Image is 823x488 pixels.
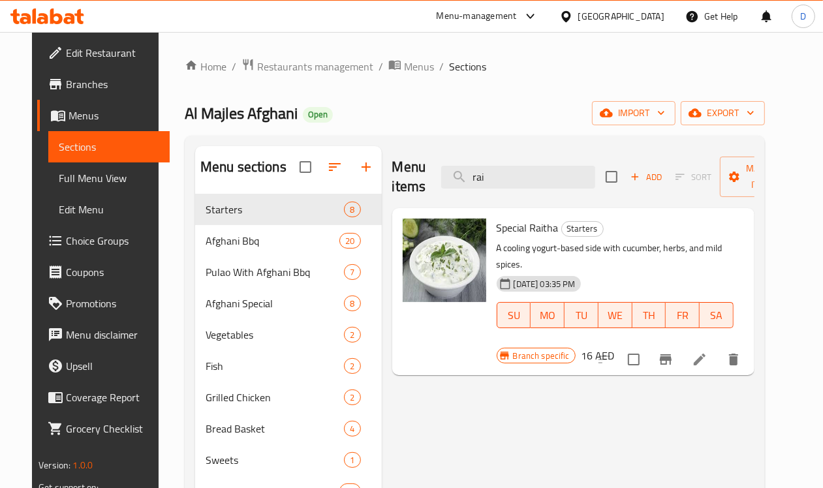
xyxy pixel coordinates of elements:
[185,99,298,128] span: Al Majles Afghani
[345,329,360,341] span: 2
[345,360,360,373] span: 2
[800,9,806,23] span: D
[581,346,614,365] h6: 16 AED
[578,9,664,23] div: [GEOGRAPHIC_DATA]
[185,59,226,74] a: Home
[345,266,360,279] span: 7
[195,413,382,444] div: Bread Basket4
[691,105,754,121] span: export
[37,225,170,256] a: Choice Groups
[344,389,360,405] div: items
[195,350,382,382] div: Fish2
[39,457,70,474] span: Version:
[345,423,360,435] span: 4
[531,302,565,328] button: MO
[66,389,159,405] span: Coverage Report
[638,306,661,325] span: TH
[37,69,170,100] a: Branches
[562,221,603,236] span: Starters
[195,194,382,225] div: Starters8
[437,8,517,24] div: Menu-management
[570,306,593,325] span: TU
[700,302,734,328] button: SA
[344,264,360,280] div: items
[37,413,170,444] a: Grocery Checklist
[650,344,681,375] button: Branch-specific-item
[37,256,170,288] a: Coupons
[66,233,159,249] span: Choice Groups
[344,327,360,343] div: items
[257,59,373,74] span: Restaurants management
[195,288,382,319] div: Afghani Special8
[345,204,360,216] span: 8
[339,233,360,249] div: items
[59,139,159,155] span: Sections
[66,358,159,374] span: Upsell
[604,306,627,325] span: WE
[392,157,426,196] h2: Menu items
[345,454,360,466] span: 1
[206,264,345,280] span: Pulao With Afghani Bbq
[620,346,647,373] span: Select to update
[497,302,531,328] button: SU
[206,327,345,343] div: Vegetables
[344,421,360,436] div: items
[206,233,339,249] span: Afghani Bbq
[379,59,383,74] li: /
[344,358,360,374] div: items
[303,107,333,123] div: Open
[195,444,382,476] div: Sweets1
[66,76,159,92] span: Branches
[66,296,159,311] span: Promotions
[59,202,159,217] span: Edit Menu
[200,157,287,177] h2: Menu sections
[48,131,170,162] a: Sections
[705,306,728,325] span: SA
[206,202,345,217] span: Starters
[666,302,700,328] button: FR
[48,162,170,194] a: Full Menu View
[439,59,444,74] li: /
[565,302,598,328] button: TU
[232,59,236,74] li: /
[592,101,675,125] button: import
[730,160,797,193] span: Manage items
[37,37,170,69] a: Edit Restaurant
[503,306,526,325] span: SU
[195,319,382,350] div: Vegetables2
[340,235,360,247] span: 20
[632,302,666,328] button: TH
[37,382,170,413] a: Coverage Report
[536,306,559,325] span: MO
[69,108,159,123] span: Menus
[718,344,749,375] button: delete
[629,170,664,185] span: Add
[404,59,434,74] span: Menus
[403,219,486,302] img: Special Raitha
[345,297,360,310] span: 8
[66,45,159,61] span: Edit Restaurant
[72,457,93,474] span: 1.0.0
[497,218,559,237] span: Special Raitha
[37,319,170,350] a: Menu disclaimer
[206,296,345,311] span: Afghani Special
[206,421,345,436] span: Bread Basket
[561,221,604,237] div: Starters
[185,58,765,75] nav: breadcrumb
[59,170,159,186] span: Full Menu View
[344,452,360,468] div: items
[508,350,575,362] span: Branch specific
[66,327,159,343] span: Menu disclaimer
[602,105,665,121] span: import
[497,240,734,273] p: A cooling yogurt-based side with cucumber, herbs, and mild spices.
[625,167,667,187] button: Add
[206,452,345,468] div: Sweets
[241,58,373,75] a: Restaurants management
[508,278,581,290] span: [DATE] 03:35 PM
[66,421,159,436] span: Grocery Checklist
[37,100,170,131] a: Menus
[441,166,595,189] input: search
